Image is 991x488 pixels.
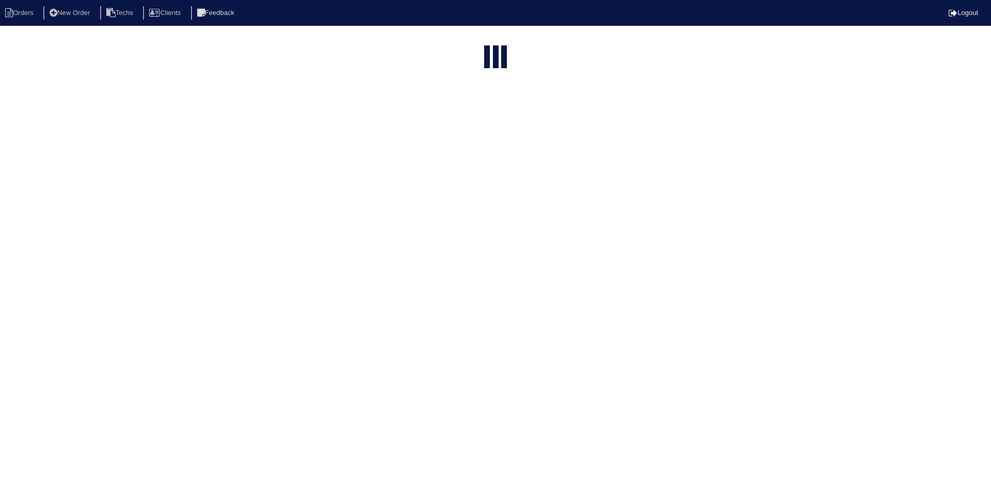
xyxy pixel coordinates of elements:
a: Techs [100,9,141,17]
li: Clients [143,6,189,20]
div: loading... [493,45,499,72]
li: Feedback [191,6,243,20]
li: Techs [100,6,141,20]
li: New Order [43,6,98,20]
a: Logout [949,9,978,17]
a: New Order [43,9,98,17]
a: Clients [143,9,189,17]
